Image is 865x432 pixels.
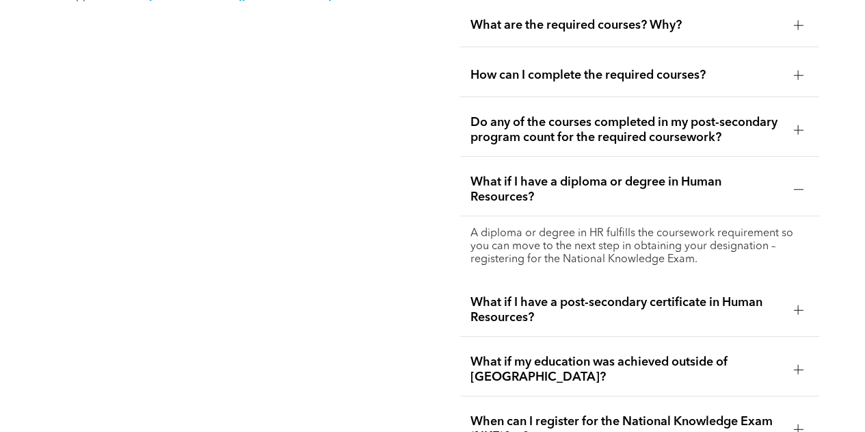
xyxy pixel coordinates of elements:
span: What if my education was achieved outside of [GEOGRAPHIC_DATA]? [470,355,783,385]
span: Do any of the courses completed in my post-secondary program count for the required coursework? [470,115,783,145]
span: How can I complete the required courses? [470,68,783,83]
span: What are the required courses? Why? [470,18,783,33]
span: What if I have a post-secondary certificate in Human Resources? [470,295,783,325]
p: A diploma or degree in HR fulfills the coursework requirement so you can move to the next step in... [470,227,809,266]
span: What if I have a diploma or degree in Human Resources? [470,175,783,205]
